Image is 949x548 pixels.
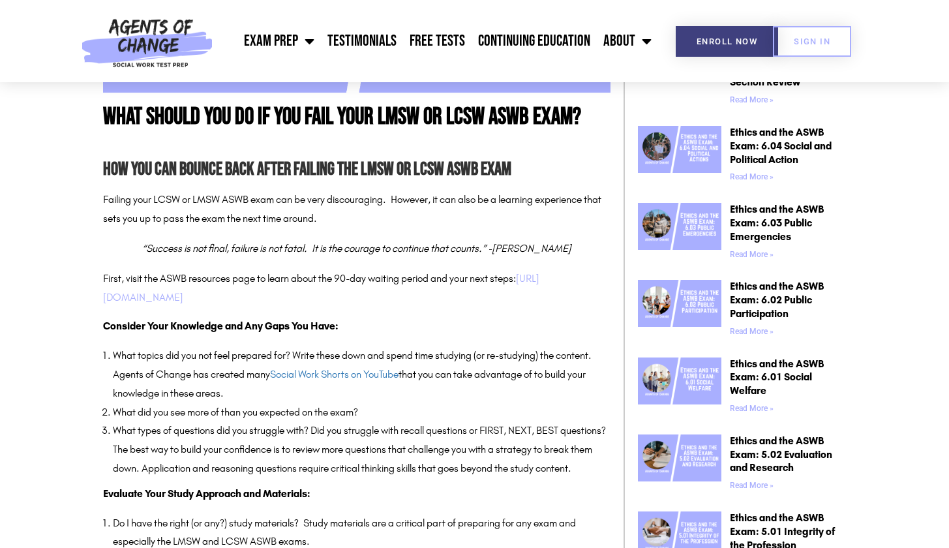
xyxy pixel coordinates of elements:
[730,95,774,104] a: Read more about NASW Code of Ethics Explained for the ASWB Exam: Section-by-Section Review
[638,203,721,250] img: Ethics and the ASWB Exam 6.03 Public Emergencies
[697,37,757,46] span: Enroll Now
[638,434,721,481] img: Ethics and the ASWB Exam 5.02 Evaluation and Research
[321,25,403,57] a: Testimonials
[103,320,339,332] span: Consider Your Knowledge and Any Gaps You Have:
[237,25,321,57] a: Exam Prep
[730,250,774,259] a: Read more about Ethics and the ASWB Exam: 6.03 Public Emergencies
[773,26,851,57] a: SIGN IN
[730,203,824,243] a: Ethics and the ASWB Exam: 6.03 Public Emergencies
[472,25,597,57] a: Continuing Education
[103,272,539,303] a: [URL][DOMAIN_NAME]
[730,280,824,320] a: Ethics and the ASWB Exam: 6.02 Public Participation
[730,404,774,413] a: Read more about Ethics and the ASWB Exam: 6.01 Social Welfare
[103,193,601,224] span: Failing your LCSW or LMSW ASWB exam can be very discouraging. However, it can also be a learning ...
[103,155,610,185] h2: How You Can Bounce Back After Failing the LMSW or LCSW ASWB Exam
[730,358,824,397] a: Ethics and the ASWB Exam: 6.01 Social Welfare
[113,406,358,418] span: What did you see more of than you expected on the exam?
[730,481,774,490] a: Read more about Ethics and the ASWB Exam: 5.02 Evaluation and Research
[794,37,830,46] span: SIGN IN
[103,272,516,284] span: First, visit the ASWB resources page to learn about the 90-day waiting period and your next steps:
[730,172,774,181] a: Read more about Ethics and the ASWB Exam: 6.04 Social and Political Action
[638,358,721,404] img: Ethics and the ASWB Exam 6.01 Social Welfare
[638,358,721,418] a: Ethics and the ASWB Exam 6.01 Social Welfare
[730,327,774,336] a: Read more about Ethics and the ASWB Exam: 6.02 Public Participation
[113,349,594,399] span: What topics did you not feel prepared for? Write these down and spend time studying (or re-studyi...
[638,126,721,187] a: Ethics and the ASWB Exam 6.04 Social and Political Actions (1)
[676,26,778,57] a: Enroll Now
[638,280,721,327] img: Ethics and the ASWB Exam 6.02 Public Participation
[103,106,610,129] h1: What Should You Do if you Fail Your LMSW or LCSW ASWB Exam?
[219,25,659,57] nav: Menu
[638,280,721,341] a: Ethics and the ASWB Exam 6.02 Public Participation
[730,434,832,474] a: Ethics and the ASWB Exam: 5.02 Evaluation and Research
[638,126,721,173] img: Ethics and the ASWB Exam 6.04 Social and Political Actions (1)
[638,434,721,495] a: Ethics and the ASWB Exam 5.02 Evaluation and Research
[113,424,606,474] span: What types of questions did you struggle with? Did you struggle with recall questions or FIRST, N...
[270,368,399,380] a: Social Work Shorts on YouTube
[403,25,472,57] a: Free Tests
[638,203,721,264] a: Ethics and the ASWB Exam 6.03 Public Emergencies
[597,25,658,57] a: About
[730,126,832,166] a: Ethics and the ASWB Exam: 6.04 Social and Political Action
[103,487,310,500] strong: Evaluate Your Study Approach and Materials:
[142,242,571,254] span: “Success is not final, failure is not fatal. It is the courage to continue that counts.” -[PERSON...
